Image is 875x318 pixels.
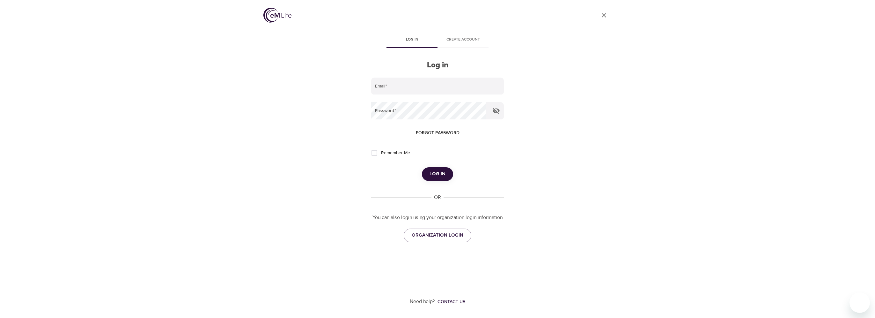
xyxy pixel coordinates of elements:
[390,36,434,43] span: Log in
[404,229,471,242] a: ORGANIZATION LOGIN
[422,167,453,181] button: Log in
[263,8,291,23] img: logo
[416,129,460,137] span: Forgot password
[596,8,612,23] a: close
[412,231,463,239] span: ORGANIZATION LOGIN
[430,170,445,178] span: Log in
[431,194,444,201] div: OR
[413,127,462,139] button: Forgot password
[381,150,410,156] span: Remember Me
[371,214,504,221] p: You can also login using your organization login information
[849,292,870,313] iframe: Button to launch messaging window
[371,33,504,48] div: disabled tabs example
[437,299,465,305] div: Contact us
[441,36,485,43] span: Create account
[410,298,435,305] p: Need help?
[371,61,504,70] h2: Log in
[435,299,465,305] a: Contact us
